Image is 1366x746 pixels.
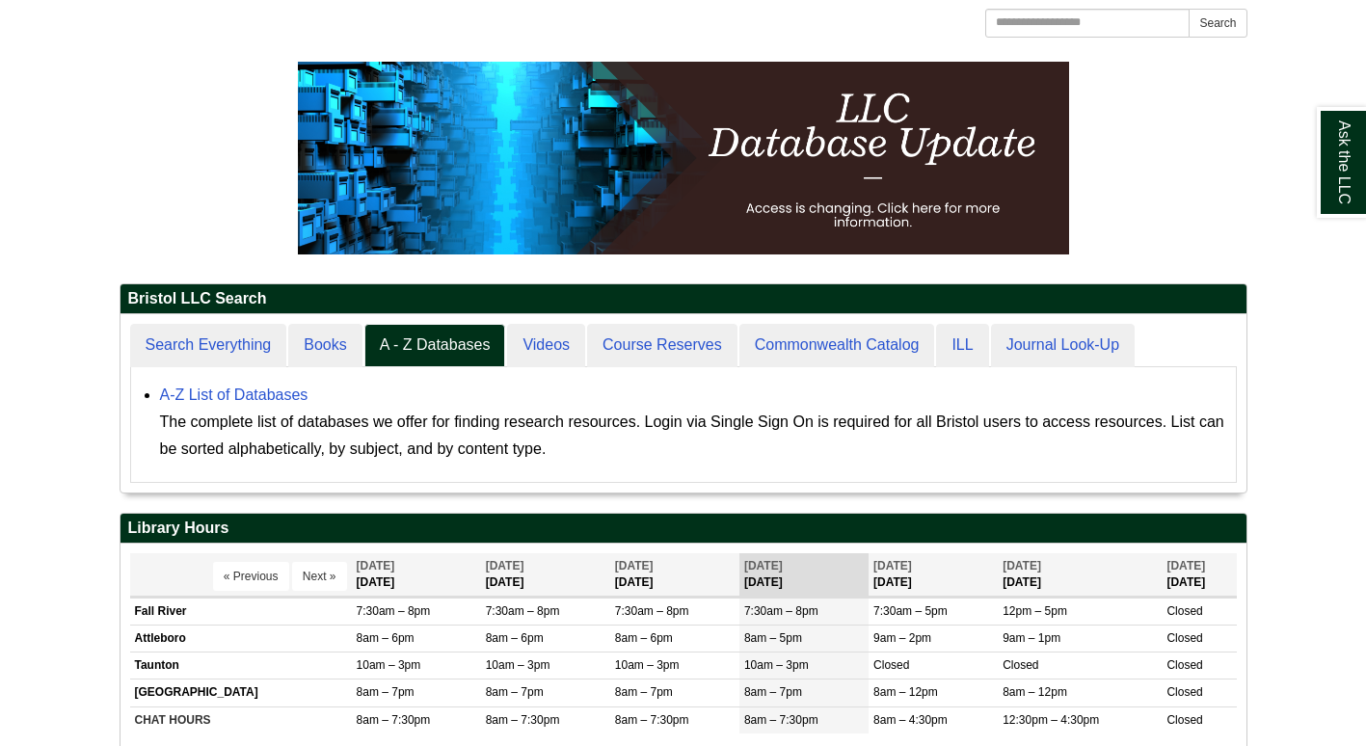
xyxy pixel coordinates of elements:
[873,713,948,727] span: 8am – 4:30pm
[481,553,610,597] th: [DATE]
[615,658,680,672] span: 10am – 3pm
[486,559,524,573] span: [DATE]
[121,284,1246,314] h2: Bristol LLC Search
[744,559,783,573] span: [DATE]
[1166,658,1202,672] span: Closed
[744,631,802,645] span: 8am – 5pm
[121,514,1246,544] h2: Library Hours
[1166,559,1205,573] span: [DATE]
[873,559,912,573] span: [DATE]
[357,559,395,573] span: [DATE]
[1003,685,1067,699] span: 8am – 12pm
[991,324,1135,367] a: Journal Look-Up
[507,324,585,367] a: Videos
[130,679,352,706] td: [GEOGRAPHIC_DATA]
[1166,713,1202,727] span: Closed
[615,559,654,573] span: [DATE]
[357,685,415,699] span: 8am – 7pm
[615,713,689,727] span: 8am – 7:30pm
[739,553,869,597] th: [DATE]
[1003,713,1099,727] span: 12:30pm – 4:30pm
[998,553,1162,597] th: [DATE]
[357,604,431,618] span: 7:30am – 8pm
[1003,604,1067,618] span: 12pm – 5pm
[288,324,362,367] a: Books
[873,631,931,645] span: 9am – 2pm
[869,553,998,597] th: [DATE]
[873,658,909,672] span: Closed
[1166,685,1202,699] span: Closed
[130,598,352,625] td: Fall River
[1003,559,1041,573] span: [DATE]
[130,706,352,733] td: CHAT HOURS
[1003,631,1060,645] span: 9am – 1pm
[1166,604,1202,618] span: Closed
[610,553,739,597] th: [DATE]
[1003,658,1038,672] span: Closed
[486,658,550,672] span: 10am – 3pm
[744,604,818,618] span: 7:30am – 8pm
[936,324,988,367] a: ILL
[744,713,818,727] span: 8am – 7:30pm
[130,653,352,679] td: Taunton
[615,685,673,699] span: 8am – 7pm
[130,626,352,653] td: Attleboro
[160,409,1226,463] div: The complete list of databases we offer for finding research resources. Login via Single Sign On ...
[352,553,481,597] th: [DATE]
[873,685,938,699] span: 8am – 12pm
[744,658,809,672] span: 10am – 3pm
[292,562,347,591] button: Next »
[486,685,544,699] span: 8am – 7pm
[615,604,689,618] span: 7:30am – 8pm
[213,562,289,591] button: « Previous
[1189,9,1246,38] button: Search
[744,685,802,699] span: 8am – 7pm
[357,713,431,727] span: 8am – 7:30pm
[160,386,308,403] a: A-Z List of Databases
[486,713,560,727] span: 8am – 7:30pm
[298,62,1069,254] img: HTML tutorial
[357,631,415,645] span: 8am – 6pm
[486,604,560,618] span: 7:30am – 8pm
[130,324,287,367] a: Search Everything
[1162,553,1236,597] th: [DATE]
[873,604,948,618] span: 7:30am – 5pm
[364,324,506,367] a: A - Z Databases
[587,324,737,367] a: Course Reserves
[1166,631,1202,645] span: Closed
[739,324,935,367] a: Commonwealth Catalog
[615,631,673,645] span: 8am – 6pm
[357,658,421,672] span: 10am – 3pm
[486,631,544,645] span: 8am – 6pm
